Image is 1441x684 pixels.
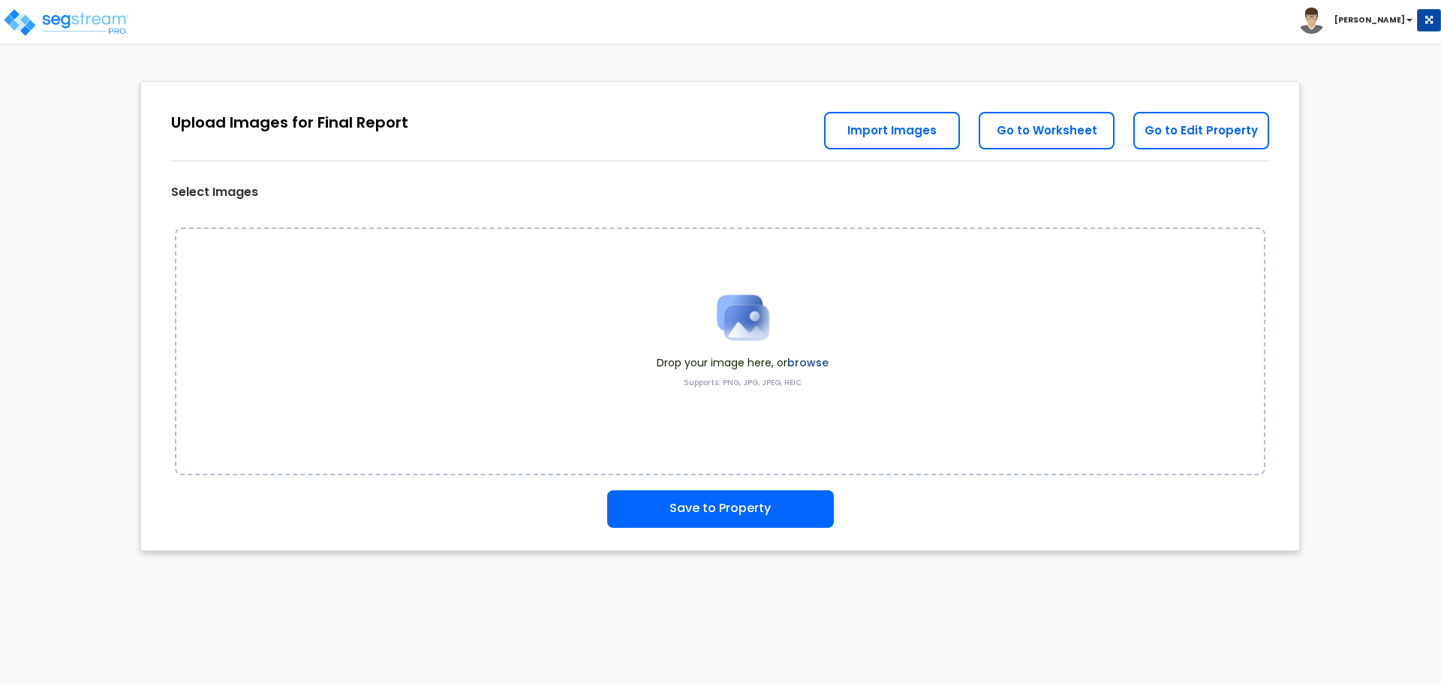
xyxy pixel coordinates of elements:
[787,355,829,370] label: browse
[705,280,781,355] img: Upload Icon
[1334,14,1405,26] b: [PERSON_NAME]
[657,355,829,370] span: Drop your image here, or
[1133,112,1269,149] a: Go to Edit Property
[607,490,834,528] button: Save to Property
[2,8,130,38] img: logo_pro_r.png
[824,112,960,149] a: Import Images
[684,378,802,388] label: Supports: PNG, JPG, JPEG, HEIC
[1298,8,1325,34] img: avatar.png
[171,112,408,134] div: Upload Images for Final Report
[979,112,1115,149] a: Go to Worksheet
[171,184,258,201] label: Select Images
